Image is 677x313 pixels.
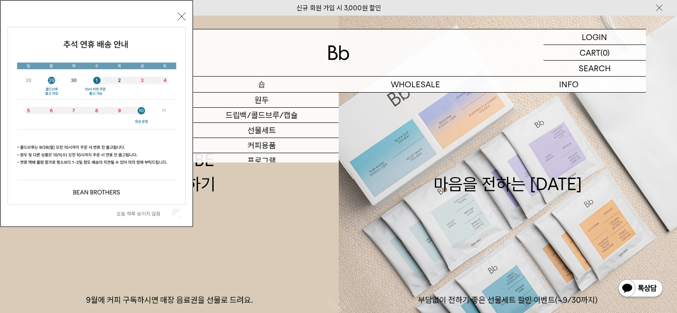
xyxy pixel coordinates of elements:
[434,148,582,195] div: 마음을 전하는 [DATE]
[580,45,600,60] p: CART
[185,153,339,168] a: 프로그램
[8,27,185,204] img: 5e4d662c6b1424087153c0055ceb1a13_140731.jpg
[185,123,339,138] a: 선물세트
[185,77,339,92] a: 숍
[543,29,646,45] a: LOGIN
[582,29,607,45] p: LOGIN
[543,45,646,61] a: CART (0)
[178,12,186,20] button: 닫기
[296,4,381,12] a: 신규 회원 가입 시 3,000원 할인
[492,77,646,92] p: INFO
[579,61,611,76] p: SEARCH
[617,278,664,300] img: 카카오톡 채널 1:1 채팅 버튼
[185,108,339,123] a: 드립백/콜드브루/캡슐
[185,138,339,153] a: 커피용품
[339,77,492,92] p: WHOLESALE
[185,93,339,108] a: 원두
[328,45,349,60] img: 로고
[600,45,610,60] p: (0)
[117,211,170,217] label: 오늘 하루 보이지 않음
